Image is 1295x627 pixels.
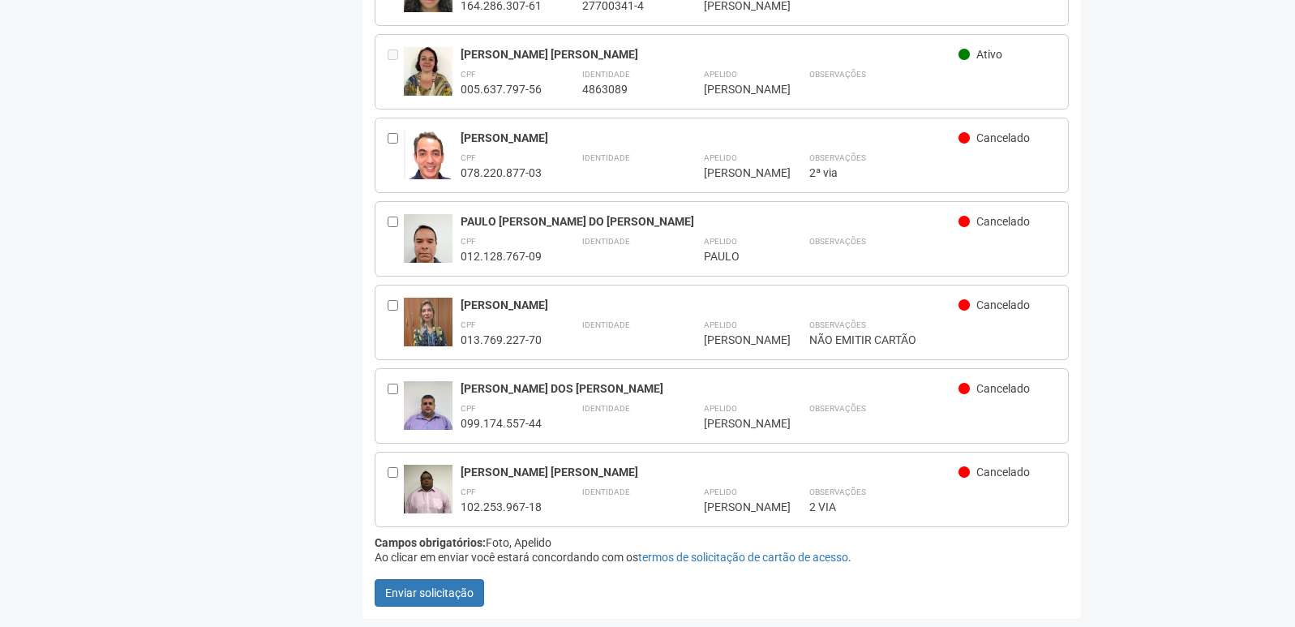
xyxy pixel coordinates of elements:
span: Cancelado [976,298,1030,311]
div: PAULO [704,249,769,264]
span: Cancelado [976,215,1030,228]
strong: Identidade [582,404,630,413]
strong: Observações [809,153,866,162]
strong: Identidade [582,70,630,79]
div: [PERSON_NAME] [PERSON_NAME] [461,465,959,479]
span: Cancelado [976,382,1030,395]
div: 078.220.877-03 [461,165,542,180]
strong: Identidade [582,487,630,496]
img: user.jpg [404,214,452,279]
strong: Observações [809,70,866,79]
div: [PERSON_NAME] [PERSON_NAME] [461,47,959,62]
strong: CPF [461,320,476,329]
div: NÃO EMITIR CARTÃO [809,333,1057,347]
span: Cancelado [976,466,1030,479]
div: [PERSON_NAME] [704,500,769,514]
span: Ativo [976,48,1002,61]
a: termos de solicitação de cartão de acesso [638,551,848,564]
strong: CPF [461,487,476,496]
strong: Observações [809,237,866,246]
strong: Apelido [704,487,737,496]
strong: Apelido [704,153,737,162]
div: 013.769.227-70 [461,333,542,347]
button: Enviar solicitação [375,579,484,607]
strong: CPF [461,404,476,413]
div: [PERSON_NAME] [461,298,959,312]
strong: CPF [461,70,476,79]
strong: CPF [461,237,476,246]
span: Cancelado [976,131,1030,144]
div: [PERSON_NAME] [461,131,959,145]
div: [PERSON_NAME] [704,165,769,180]
div: [PERSON_NAME] [704,333,769,347]
div: [PERSON_NAME] DOS [PERSON_NAME] [461,381,959,396]
div: 012.128.767-09 [461,249,542,264]
img: user.jpg [404,298,452,363]
strong: Apelido [704,237,737,246]
strong: Observações [809,487,866,496]
strong: Identidade [582,153,630,162]
div: PAULO [PERSON_NAME] DO [PERSON_NAME] [461,214,959,229]
div: 099.174.557-44 [461,416,542,431]
strong: Apelido [704,404,737,413]
div: Ao clicar em enviar você estará concordando com os . [375,550,1070,565]
strong: Observações [809,320,866,329]
div: 102.253.967-18 [461,500,542,514]
img: user.jpg [404,465,452,513]
div: Foto, Apelido [375,535,1070,550]
div: [PERSON_NAME] [704,82,769,97]
strong: Apelido [704,320,737,329]
strong: Identidade [582,320,630,329]
img: user.jpg [404,131,452,197]
div: 2 VIA [809,500,1057,514]
img: user.jpg [404,381,452,446]
strong: Identidade [582,237,630,246]
strong: Campos obrigatórios: [375,536,486,549]
div: Entre em contato com a Aministração para solicitar o cancelamento ou 2a via [388,47,404,97]
div: 2ª via [809,165,1057,180]
strong: Observações [809,404,866,413]
strong: Apelido [704,70,737,79]
img: user.jpg [404,47,452,96]
div: 4863089 [582,82,663,97]
div: [PERSON_NAME] [704,416,769,431]
div: 005.637.797-56 [461,82,542,97]
strong: CPF [461,153,476,162]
